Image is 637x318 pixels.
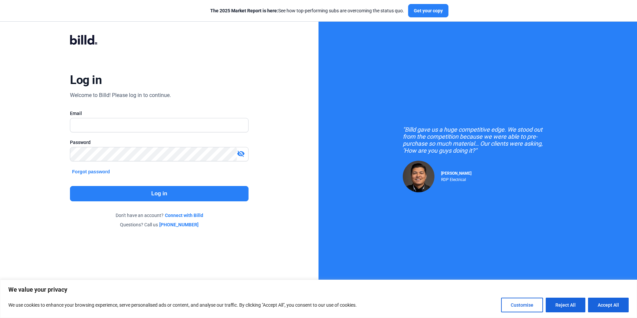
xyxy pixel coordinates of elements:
span: [PERSON_NAME] [441,171,471,176]
div: "Billd gave us a huge competitive edge. We stood out from the competition because we were able to... [403,126,553,154]
button: Reject All [546,298,585,312]
div: Log in [70,73,102,87]
button: Log in [70,186,248,201]
img: Raul Pacheco [403,161,434,192]
a: Connect with Billd [165,212,203,219]
div: RDP Electrical [441,176,471,182]
button: Accept All [588,298,629,312]
a: [PHONE_NUMBER] [159,221,199,228]
button: Forgot password [70,168,112,175]
div: Welcome to Billd! Please log in to continue. [70,91,171,99]
mat-icon: visibility_off [237,150,245,158]
button: Customise [501,298,543,312]
div: Don't have an account? [70,212,248,219]
p: We value your privacy [8,286,629,294]
div: Password [70,139,248,146]
button: Get your copy [408,4,448,17]
span: The 2025 Market Report is here: [210,8,278,13]
div: Email [70,110,248,117]
div: Questions? Call us [70,221,248,228]
div: See how top-performing subs are overcoming the status quo. [210,7,404,14]
p: We use cookies to enhance your browsing experience, serve personalised ads or content, and analys... [8,301,357,309]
